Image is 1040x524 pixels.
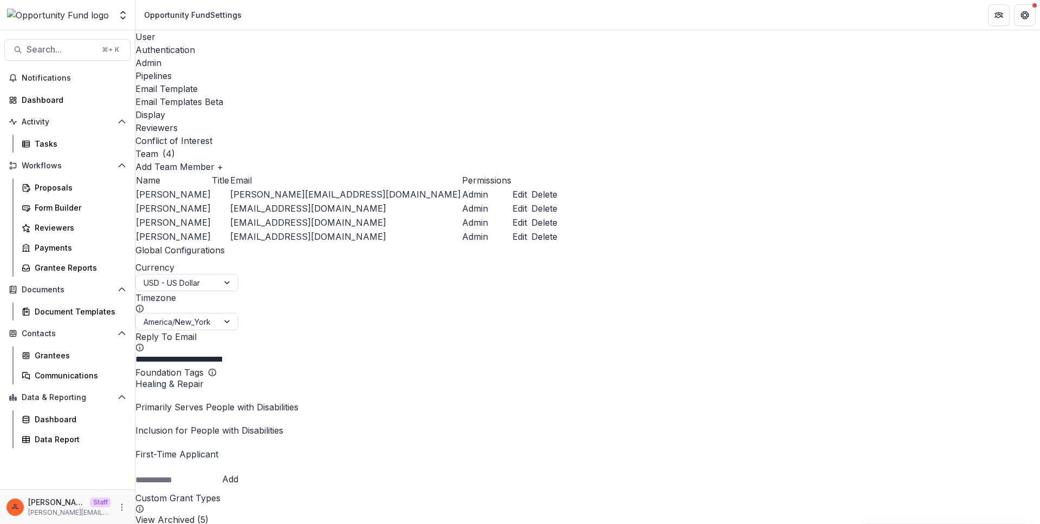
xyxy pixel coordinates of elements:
td: Permissions [461,173,512,187]
td: Admin [461,187,512,201]
a: Proposals [17,179,131,196]
button: Delete [531,216,557,229]
td: [PERSON_NAME] [135,215,211,230]
img: Opportunity Fund logo [7,9,109,22]
p: Staff [90,497,111,507]
a: Admin [135,56,1040,69]
button: Delete [531,230,557,243]
div: Tasks [35,138,122,149]
p: [PERSON_NAME][EMAIL_ADDRESS][DOMAIN_NAME] [28,508,111,518]
p: Foundation Tags [135,366,204,379]
td: [PERSON_NAME][EMAIL_ADDRESS][DOMAIN_NAME] [230,187,461,201]
a: Dashboard [4,91,131,109]
a: Pipelines [135,69,1040,82]
td: [PERSON_NAME] [135,230,211,244]
span: Notifications [22,74,126,83]
nav: breadcrumb [140,7,246,23]
h2: Global Configurations [135,244,225,257]
td: [EMAIL_ADDRESS][DOMAIN_NAME] [230,215,461,230]
button: Edit [512,216,527,229]
button: Open Contacts [4,325,131,342]
a: Tasks [17,135,131,153]
p: ( 4 ) [162,147,175,160]
div: Grantee Reports [35,262,122,273]
button: Open Data & Reporting [4,389,131,406]
div: Communications [35,370,122,381]
button: Open entity switcher [115,4,131,26]
button: Open Workflows [4,157,131,174]
button: Add Team Member + [135,160,223,173]
button: Partners [988,4,1010,26]
a: Data Report [17,430,131,448]
div: Dashboard [35,414,122,425]
span: Contacts [22,329,113,338]
span: Documents [22,285,113,294]
a: Reviewers [17,219,131,237]
a: Email Templates Beta [135,95,1040,108]
button: Add [222,473,238,486]
div: Jeanne Locker [11,503,19,510]
div: Payments [35,242,122,253]
td: [PERSON_NAME] [135,201,211,215]
span: Activity [22,117,113,127]
button: Edit [512,230,527,243]
span: Primarily Serves People with Disabilities [135,402,1040,412]
div: Reviewers [35,222,122,233]
a: Authentication [135,43,1040,56]
p: Timezone [135,291,238,304]
td: Admin [461,201,512,215]
a: Communications [17,366,131,384]
div: Opportunity Fund Settings [144,9,242,21]
a: User [135,30,1040,43]
button: Edit [512,202,527,215]
a: Reviewers [135,121,1040,134]
button: Delete [531,202,557,215]
td: Email [230,173,461,187]
p: Reply To Email [135,330,1040,343]
div: Email Template [135,82,1040,95]
td: Admin [461,230,512,244]
span: First-Time Applicant [135,449,1040,460]
p: [PERSON_NAME] [28,496,86,508]
button: Open Documents [4,281,131,298]
a: Conflict of Interest [135,134,1040,147]
label: Currency [135,262,174,273]
td: Name [135,173,211,187]
div: ⌘ + K [100,44,121,56]
h2: Custom Grant Types [135,492,220,505]
button: Search... [4,39,131,61]
div: Dashboard [22,94,122,106]
td: [EMAIL_ADDRESS][DOMAIN_NAME] [230,230,461,244]
a: Display [135,108,1040,121]
button: Get Help [1014,4,1036,26]
div: Document Templates [35,306,122,317]
div: Data Report [35,434,122,445]
span: Workflows [22,161,113,171]
span: Healing & Repair [135,379,1040,389]
span: Inclusion for People with Disabilities [135,425,1040,436]
span: Search... [27,44,95,55]
span: Beta [205,96,223,107]
a: Form Builder [17,199,131,217]
button: More [115,501,128,514]
td: [EMAIL_ADDRESS][DOMAIN_NAME] [230,201,461,215]
a: Document Templates [17,303,131,320]
div: Form Builder [35,202,122,213]
a: Grantee Reports [17,259,131,277]
h2: Team [135,147,158,160]
td: Admin [461,215,512,230]
span: Data & Reporting [22,393,113,402]
button: Delete [531,188,557,201]
button: Open Activity [4,113,131,130]
button: Edit [512,188,527,201]
a: Payments [17,239,131,257]
td: [PERSON_NAME] [135,187,211,201]
div: Grantees [35,350,122,361]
